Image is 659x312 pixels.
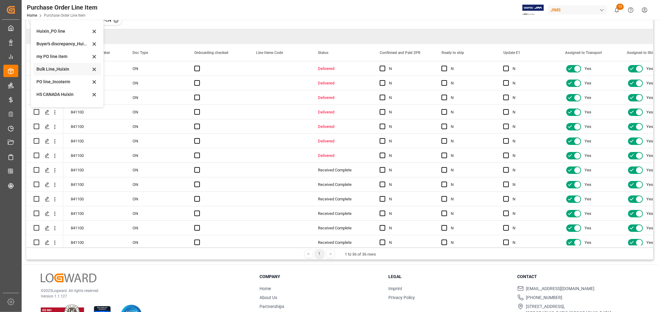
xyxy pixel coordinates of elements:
span: 13 [616,4,624,10]
div: HS CANADA Huixin [36,91,91,98]
div: 841100 [63,119,125,133]
div: N [389,120,427,134]
div: 1 to 36 of 36 rows [345,251,376,257]
div: N [513,76,550,90]
span: Yes [646,105,653,119]
div: ON [125,235,187,249]
div: Received Complete [318,178,365,192]
span: Yes [646,178,653,192]
span: [PHONE_NUMBER] [526,294,563,301]
span: Yes [585,105,591,119]
div: Received Complete [318,163,365,177]
div: N [389,62,427,76]
div: N [451,91,488,105]
a: Imprint [388,286,402,291]
span: Assigned to Transport [565,51,602,55]
div: Press SPACE to select this row. [26,90,63,105]
a: Home [27,13,37,18]
div: ✕ [113,18,119,23]
div: ON [125,134,187,148]
div: N [451,120,488,134]
div: N [513,91,550,105]
div: N [451,163,488,177]
span: Yes [646,192,653,206]
span: Doc Type [133,51,148,55]
div: 841100 [63,177,125,191]
span: Yes [646,221,653,235]
div: ON [125,163,187,177]
div: Received Complete [318,236,365,250]
div: Received Complete [318,192,365,206]
a: About Us [260,295,277,300]
div: N [513,62,550,76]
div: 841100 [63,206,125,220]
span: Yes [585,178,591,192]
div: N [513,134,550,148]
img: Exertis%20JAM%20-%20Email%20Logo.jpg_1722504956.jpg [522,5,544,15]
div: N [451,178,488,192]
div: Delivered [318,134,365,148]
div: Press SPACE to select this row. [26,235,63,250]
div: N [513,120,550,134]
div: N [513,149,550,163]
span: Yes [646,134,653,148]
div: N [389,207,427,221]
button: show 13 new notifications [610,3,624,17]
span: Yes [646,120,653,134]
div: N [389,149,427,163]
h3: Company [260,273,381,280]
span: Yes [646,207,653,221]
div: N [513,178,550,192]
div: my PO line item [36,53,91,60]
div: 841100 [63,105,125,119]
span: Yes [585,207,591,221]
span: Yes [585,221,591,235]
div: N [451,149,488,163]
div: Purchase Order Line Item [27,3,97,12]
div: 841100 [63,235,125,249]
div: N [451,192,488,206]
div: Press SPACE to select this row. [26,177,63,192]
div: Delivered [318,149,365,163]
span: Confirmed and Paid 2PR [380,51,420,55]
div: ON [125,192,187,206]
div: 841100 [63,163,125,177]
span: Yes [646,149,653,163]
span: Yes [585,149,591,163]
span: Yes [585,91,591,105]
span: Yes [646,236,653,250]
span: Onboarding checked [194,51,228,55]
span: Yes [646,76,653,90]
div: N [451,76,488,90]
h3: Contact [517,273,639,280]
div: N [451,207,488,221]
div: ON [125,177,187,191]
div: Press SPACE to select this row. [26,76,63,90]
a: Home [260,286,271,291]
div: ON [125,148,187,162]
div: N [513,192,550,206]
p: Version 1.1.127 [41,294,244,299]
div: N [451,134,488,148]
div: N [513,105,550,119]
span: Yes [585,192,591,206]
div: receipt [36,104,91,110]
button: JIMS [548,4,610,16]
div: ON [125,221,187,235]
span: Yes [585,120,591,134]
div: Press SPACE to select this row. [26,119,63,134]
div: ON [125,76,187,90]
a: Partnerships [260,304,284,309]
span: Update E1 [503,51,520,55]
div: N [389,236,427,250]
div: 841100 [63,192,125,206]
span: Line Items Code [256,51,283,55]
div: ON [125,119,187,133]
div: JIMS [548,6,607,14]
div: Received Complete [318,221,365,235]
span: Ready to ship [441,51,464,55]
div: 841100 [63,134,125,148]
div: N [451,62,488,76]
div: ON [125,90,187,105]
